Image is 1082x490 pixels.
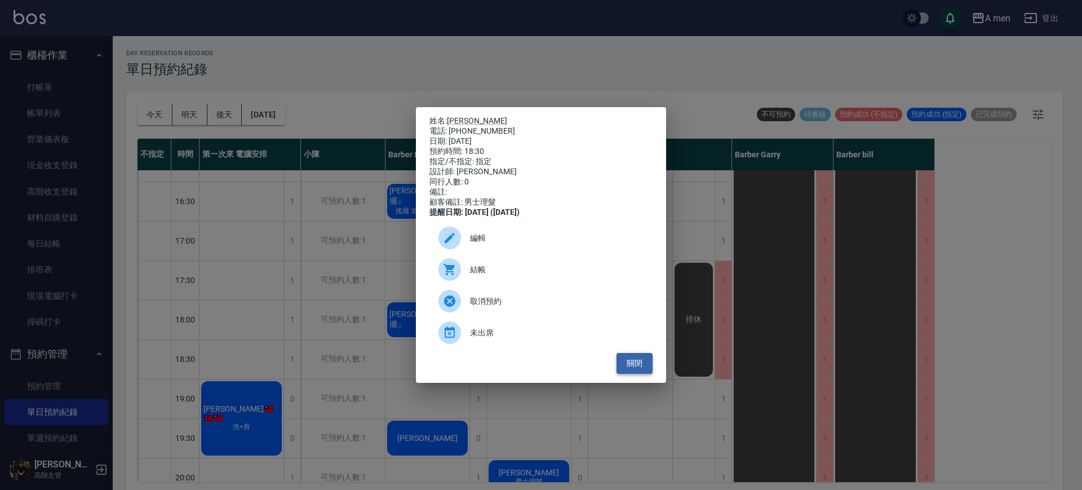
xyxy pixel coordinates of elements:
p: 姓名: [429,116,653,126]
div: 未出席 [429,317,653,348]
button: 關閉 [617,353,653,374]
div: 取消預約 [429,285,653,317]
div: 預約時間: 18:30 [429,147,653,157]
span: 編輯 [470,232,644,244]
div: 提醒日期: [DATE] ([DATE]) [429,208,653,218]
span: 結帳 [470,264,644,276]
div: 同行人數: 0 [429,177,653,187]
div: 顧客備註: 男士理髮 [429,197,653,208]
div: 指定/不指定: 指定 [429,157,653,167]
a: 結帳 [429,254,653,285]
div: 設計師: [PERSON_NAME] [429,167,653,177]
div: 電話: [PHONE_NUMBER] [429,126,653,136]
a: [PERSON_NAME] [447,116,507,125]
div: 編輯 [429,222,653,254]
div: 備註: [429,187,653,197]
span: 取消預約 [470,295,644,307]
div: 日期: [DATE] [429,136,653,147]
span: 未出席 [470,327,644,339]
